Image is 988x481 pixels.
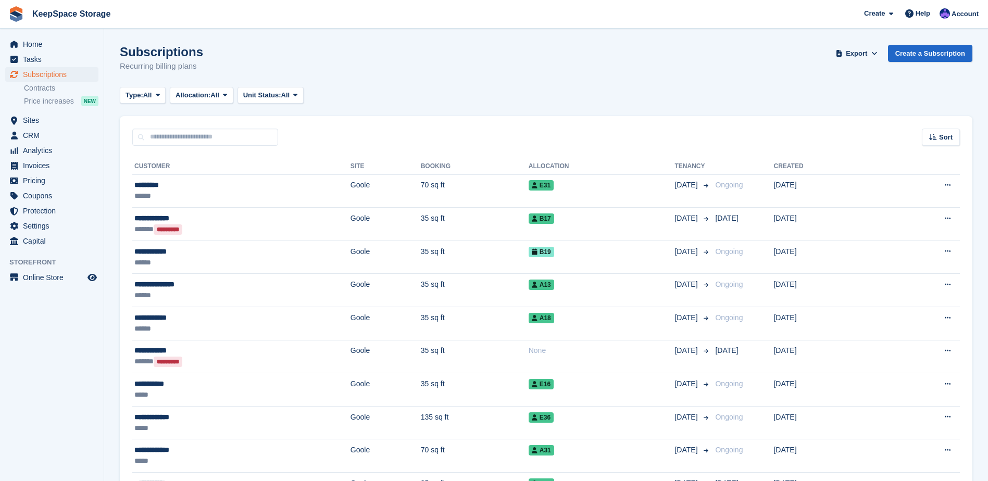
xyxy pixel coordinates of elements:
span: [DATE] [674,378,699,389]
a: menu [5,158,98,173]
th: Tenancy [674,158,711,175]
a: menu [5,52,98,67]
td: Goole [351,240,421,274]
td: Goole [351,307,421,340]
span: [DATE] [715,346,738,355]
td: Goole [351,274,421,307]
a: Contracts [24,83,98,93]
a: menu [5,113,98,128]
span: [DATE] [674,213,699,224]
span: Sites [23,113,85,128]
span: Ongoing [715,181,743,189]
span: Unit Status: [243,90,281,100]
td: Goole [351,340,421,373]
button: Unit Status: All [237,87,304,104]
span: [DATE] [674,312,699,323]
a: menu [5,219,98,233]
button: Allocation: All [170,87,233,104]
span: All [143,90,152,100]
span: Tasks [23,52,85,67]
td: Goole [351,439,421,473]
span: Pricing [23,173,85,188]
a: menu [5,204,98,218]
td: Goole [351,406,421,439]
span: Settings [23,219,85,233]
span: Export [846,48,867,59]
td: 35 sq ft [421,240,529,274]
td: 135 sq ft [421,406,529,439]
div: None [529,345,675,356]
td: 35 sq ft [421,274,529,307]
a: menu [5,128,98,143]
a: menu [5,270,98,285]
span: Create [864,8,885,19]
td: 35 sq ft [421,307,529,340]
span: Ongoing [715,379,743,388]
td: [DATE] [773,406,881,439]
a: menu [5,143,98,158]
span: E16 [529,379,554,389]
a: menu [5,37,98,52]
span: E31 [529,180,554,191]
a: Price increases NEW [24,95,98,107]
img: stora-icon-8386f47178a22dfd0bd8f6a31ec36ba5ce8667c1dd55bd0f319d3a0aa187defe.svg [8,6,24,22]
span: Online Store [23,270,85,285]
span: Sort [939,132,953,143]
td: [DATE] [773,240,881,274]
th: Booking [421,158,529,175]
span: Home [23,37,85,52]
span: [DATE] [674,345,699,356]
a: menu [5,67,98,82]
a: menu [5,173,98,188]
span: Ongoing [715,247,743,256]
span: B17 [529,213,554,224]
img: Chloe Clark [940,8,950,19]
span: Ongoing [715,313,743,322]
span: Analytics [23,143,85,158]
span: Ongoing [715,413,743,421]
a: Preview store [86,271,98,284]
span: Protection [23,204,85,218]
td: 35 sq ft [421,373,529,407]
a: menu [5,234,98,248]
a: menu [5,188,98,203]
span: [DATE] [674,279,699,290]
span: Account [952,9,979,19]
span: Coupons [23,188,85,203]
td: 35 sq ft [421,208,529,241]
td: Goole [351,208,421,241]
span: All [210,90,219,100]
span: [DATE] [715,214,738,222]
td: [DATE] [773,439,881,473]
span: Price increases [24,96,74,106]
span: Help [916,8,930,19]
span: Allocation: [176,90,210,100]
a: KeepSpace Storage [28,5,115,22]
span: Subscriptions [23,67,85,82]
span: Ongoing [715,280,743,288]
span: Ongoing [715,446,743,454]
span: CRM [23,128,85,143]
td: 70 sq ft [421,174,529,208]
th: Customer [132,158,351,175]
td: 35 sq ft [421,340,529,373]
h1: Subscriptions [120,45,203,59]
span: Type: [126,90,143,100]
a: Create a Subscription [888,45,972,62]
p: Recurring billing plans [120,60,203,72]
span: [DATE] [674,445,699,455]
td: Goole [351,174,421,208]
span: A31 [529,445,554,455]
td: [DATE] [773,174,881,208]
span: A18 [529,313,554,323]
span: A13 [529,280,554,290]
span: Invoices [23,158,85,173]
td: 70 sq ft [421,439,529,473]
td: [DATE] [773,208,881,241]
span: E36 [529,412,554,423]
span: [DATE] [674,412,699,423]
button: Type: All [120,87,166,104]
th: Created [773,158,881,175]
div: NEW [81,96,98,106]
th: Allocation [529,158,675,175]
